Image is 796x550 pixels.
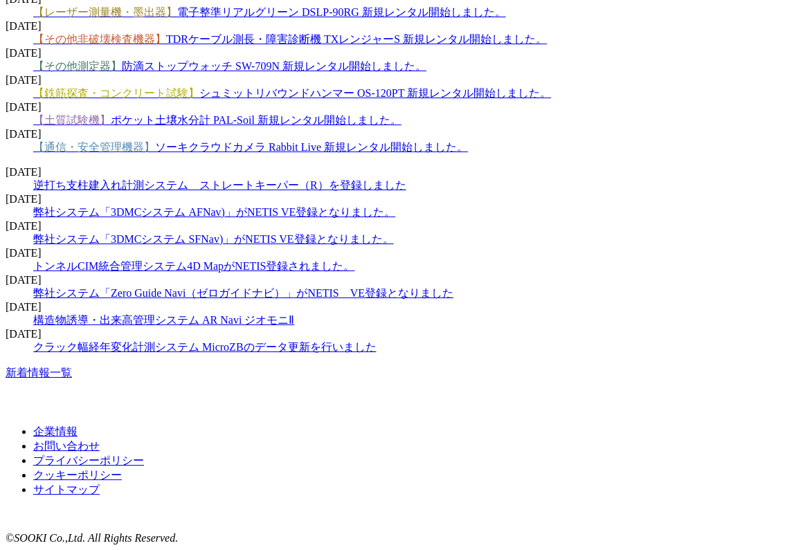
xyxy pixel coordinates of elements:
dt: [DATE] [6,166,790,178]
dt: [DATE] [6,328,790,340]
a: 【鉄筋探査・コンクリート試験】シュミットリバウンドハンマー OS-120PT 新規レンタル開始しました。 [33,87,551,99]
dt: [DATE] [6,301,790,313]
a: 【その他測定器】防滴ストップウォッチ SW-709N 新規レンタル開始しました。 [33,60,426,72]
dt: [DATE] [6,247,790,259]
dt: [DATE] [6,101,790,113]
a: 企業情報 [33,425,78,437]
a: お問い合わせ [33,440,100,452]
dt: [DATE] [6,193,790,205]
span: 【通信・安全管理機器】 [33,141,155,153]
dt: [DATE] [6,47,790,59]
a: 弊社システム「3DMCシステム SFNav)」がNETIS VE登録となりました。 [33,233,394,245]
a: プライバシーポリシー [33,455,144,466]
a: サイトマップ [33,484,100,495]
a: クッキーポリシー [33,469,122,481]
a: 【土質試験機】ポケット土壌水分計 PAL-Soil 新規レンタル開始しました。 [33,114,401,126]
a: 逆打ち支柱建入れ計測システム ストレートキーパー（R）を登録しました [33,179,406,191]
a: クラック幅経年変化計測システム MicroZBのデータ更新を行いました [33,341,377,353]
a: 弊社システム「Zero Guide Navi（ゼロガイドナビ）」がNETIS VE登録となりました [33,287,453,299]
a: トンネルCIM統合管理システム4D MapがNETIS登録されました。 [33,260,354,272]
address: ©SOOKI Co.,Ltd. All Rights Reserved. [6,532,790,544]
dt: [DATE] [6,274,790,286]
dt: [DATE] [6,220,790,232]
a: 弊社システム「3DMCシステム AFNav)」がNETIS VE登録となりました。 [33,206,395,218]
a: 【通信・安全管理機器】ソーキクラウドカメラ Rabbit Live 新規レンタル開始しました。 [33,141,468,153]
span: 【鉄筋探査・コンクリート試験】 [33,87,199,99]
a: 【その他非破壊検査機器】TDRケーブル測長・障害診断機 TXレンジャーS 新規レンタル開始しました。 [33,33,547,45]
a: 新着情報一覧 [6,367,72,378]
span: 【レーザー測量機・墨出器】 [33,6,177,18]
dt: [DATE] [6,74,790,86]
span: 【その他測定器】 [33,60,122,72]
a: 【レーザー測量機・墨出器】電子整準リアルグリーン DSLP-90RG 新規レンタル開始しました。 [33,6,506,18]
a: 構造物誘導・出来高管理システム AR Navi ジオモニⅡ [33,314,294,326]
span: 【土質試験機】 [33,114,111,126]
dt: [DATE] [6,20,790,33]
span: 【その他非破壊検査機器】 [33,33,166,45]
dt: [DATE] [6,128,790,140]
